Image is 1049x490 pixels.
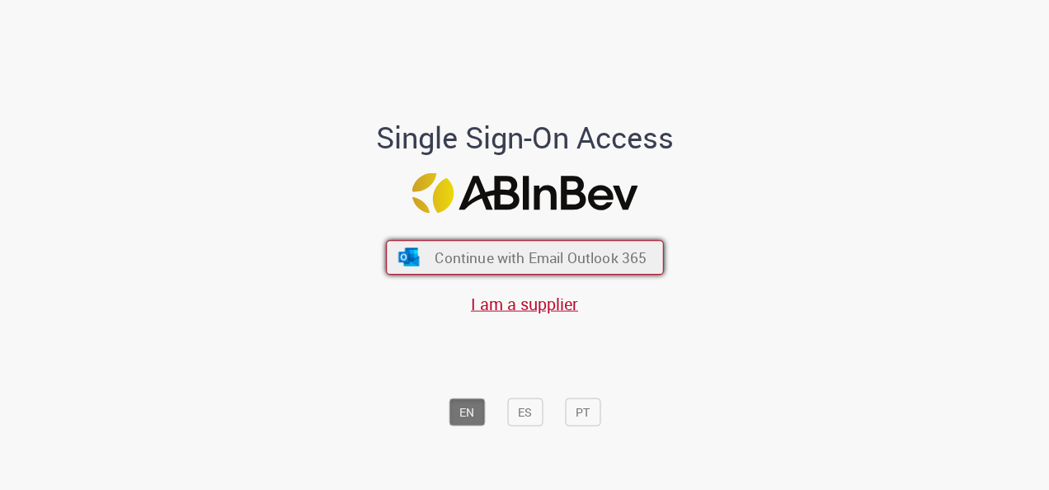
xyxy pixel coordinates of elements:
[435,248,647,267] span: Continue with Email Outlook 365
[296,120,754,153] h1: Single Sign-On Access
[397,248,421,266] img: ícone Azure/Microsoft 360
[507,398,543,426] button: ES
[471,292,578,314] a: I am a supplier
[412,173,637,214] img: Logo ABInBev
[386,240,664,275] button: ícone Azure/Microsoft 360 Continue with Email Outlook 365
[449,398,485,426] button: EN
[565,398,600,426] button: PT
